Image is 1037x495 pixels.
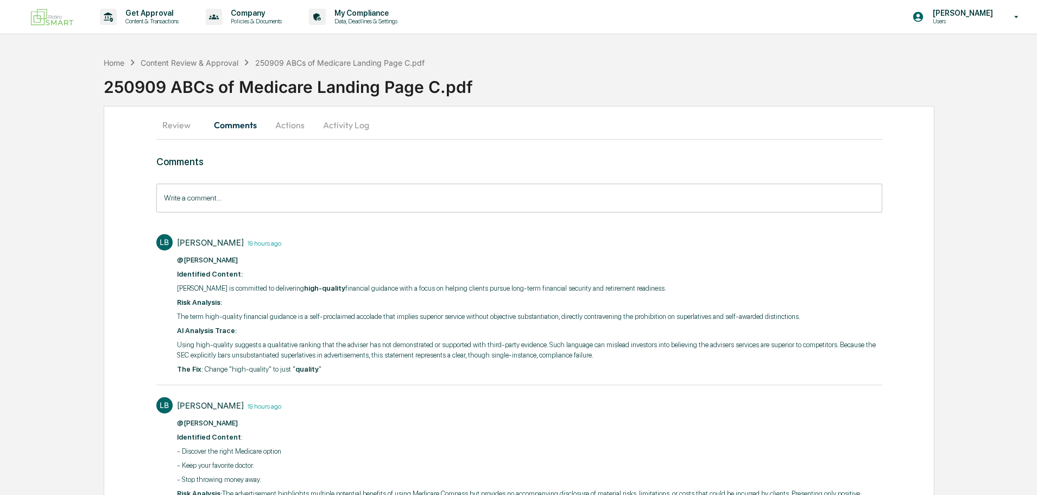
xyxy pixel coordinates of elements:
[177,446,882,457] p: - Discover the right Medicare option
[156,156,882,167] h3: Comments
[156,112,882,138] div: secondary tabs example
[104,58,124,67] div: Home
[304,284,345,292] strong: high-quality
[244,238,281,247] time: Thursday, August 21, 2025 at 3:58:08 PM
[177,269,882,280] p: ​
[177,419,238,427] span: @[PERSON_NAME]
[177,432,882,443] p: :
[295,365,319,373] strong: quality
[177,298,222,306] strong: Risk Analysis:
[177,237,244,248] div: [PERSON_NAME]
[244,401,281,410] time: Thursday, August 21, 2025 at 3:51:22 PM
[104,68,1037,97] div: 250909 ABCs of Medicare Landing Page C.pdf
[117,9,184,17] p: Get Approval
[177,364,882,375] p: : Change "high-quality" to just " "
[1002,459,1032,488] iframe: Open customer support
[156,397,173,413] div: LB
[924,9,998,17] p: [PERSON_NAME]
[156,112,205,138] button: Review
[177,270,243,278] strong: Identified Content:
[314,112,378,138] button: Activity Log
[177,340,882,361] p: Using high-quality suggests a qualitative ranking that the adviser has not demonstrated or suppor...
[26,4,78,30] img: logo
[177,365,201,373] strong: The Fix
[222,9,287,17] p: Company
[177,311,882,322] p: The term high-quality financial guidance is a self-proclaimed accolade that implies superior serv...
[924,17,998,25] p: Users
[222,17,287,25] p: Policies & Documents
[326,17,403,25] p: Data, Deadlines & Settings
[177,283,882,294] p: [PERSON_NAME] is committed to delivering financial guidance with a focus on helping clients pursu...
[326,9,403,17] p: My Compliance
[205,112,265,138] button: Comments
[156,234,173,250] div: LB
[265,112,314,138] button: Actions
[255,58,425,67] div: 250909 ABCs of Medicare Landing Page C.pdf
[177,433,241,441] strong: Identified Content
[177,400,244,411] div: [PERSON_NAME]
[141,58,238,67] div: Content Review & Approval
[177,474,882,485] p: - Stop throwing money away.
[177,256,238,264] span: @[PERSON_NAME]
[177,460,882,471] p: - Keep your favorite doctor.
[117,17,184,25] p: Content & Transactions
[177,327,237,335] strong: AI Analysis Trace:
